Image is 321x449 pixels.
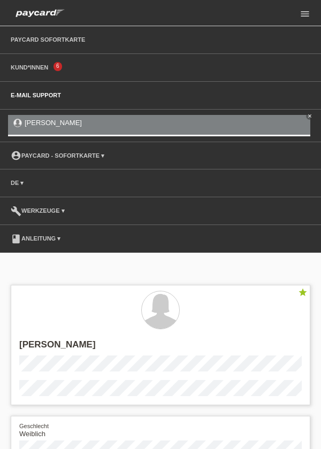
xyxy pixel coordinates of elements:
a: star [298,288,308,299]
img: paycard Sofortkarte [11,7,70,19]
i: account_circle [11,150,21,161]
a: buildWerkzeuge ▾ [5,207,70,214]
i: star [298,288,308,297]
a: DE ▾ [5,180,29,186]
a: E-Mail Support [5,92,66,98]
a: [PERSON_NAME] [25,119,82,127]
a: Kund*innen [5,64,53,71]
div: Weiblich [19,422,302,438]
a: menu [294,10,316,17]
a: close [306,112,314,120]
i: build [11,206,21,216]
a: account_circlepaycard - Sofortkarte ▾ [5,152,110,159]
i: menu [300,9,310,19]
a: bookAnleitung ▾ [5,235,66,242]
a: paycard Sofortkarte [5,36,90,43]
h2: [PERSON_NAME] [19,339,302,355]
a: paycard Sofortkarte [11,12,70,20]
i: close [307,113,312,119]
span: 6 [53,62,62,71]
span: Geschlecht [19,423,49,429]
i: book [11,234,21,244]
